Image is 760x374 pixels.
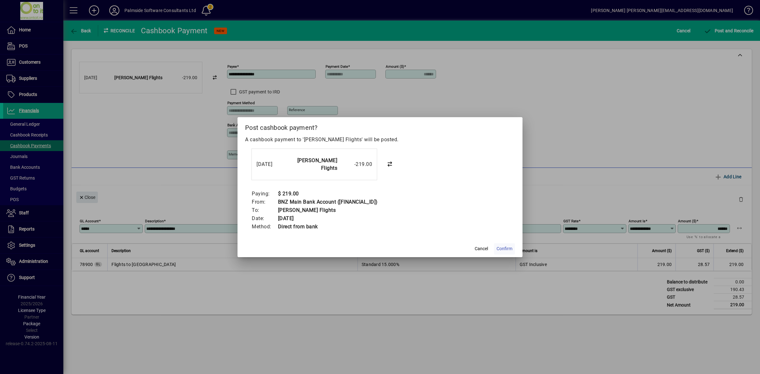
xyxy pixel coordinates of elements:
td: Method: [251,223,278,231]
td: From: [251,198,278,206]
button: Cancel [471,243,491,255]
td: Paying: [251,190,278,198]
div: [DATE] [256,161,282,168]
strong: [PERSON_NAME] Flights [297,157,338,171]
p: A cashbook payment to '[PERSON_NAME] Flights' will be posted. [245,136,515,143]
td: $ 219.00 [278,190,378,198]
td: BNZ Main Bank Account ([FINANCIAL_ID]) [278,198,378,206]
td: [PERSON_NAME] Flights [278,206,378,214]
span: Confirm [497,245,512,252]
h2: Post cashbook payment? [237,117,522,136]
td: Direct from bank [278,223,378,231]
button: Confirm [494,243,515,255]
div: -219.00 [340,161,372,168]
td: To: [251,206,278,214]
td: Date: [251,214,278,223]
span: Cancel [475,245,488,252]
td: [DATE] [278,214,378,223]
